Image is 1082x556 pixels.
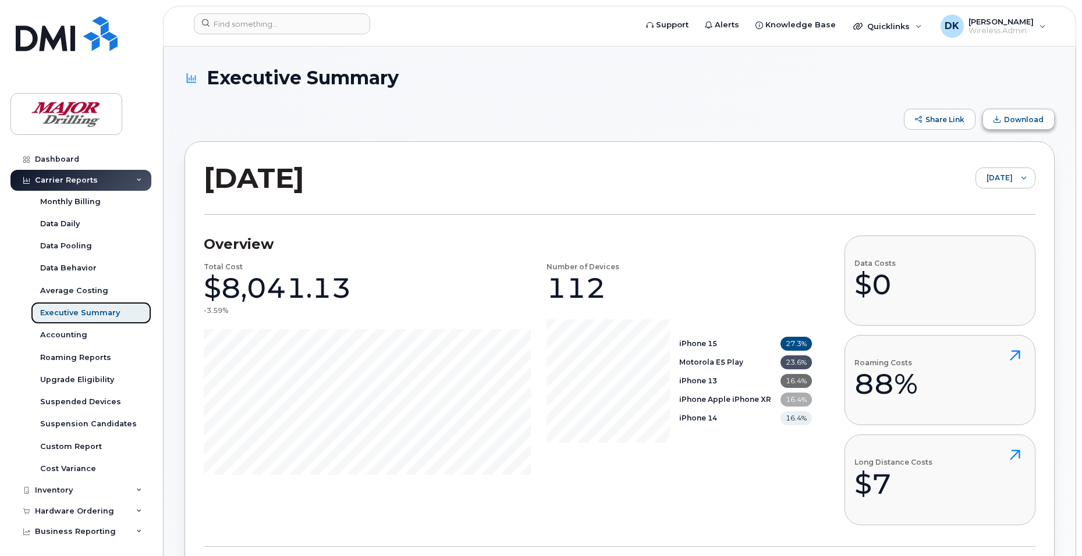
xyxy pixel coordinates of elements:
h4: Data Costs [854,259,896,267]
h4: Roaming Costs [854,359,918,366]
span: Share Link [925,115,964,124]
h4: Total Cost [204,263,243,270]
b: iPhone 15 [679,339,717,348]
span: 16.4% [781,393,812,407]
div: 112 [547,270,606,305]
button: Share Link [904,109,975,130]
span: 27.3% [781,337,812,351]
button: Download [982,109,1055,130]
span: Download [1004,115,1044,124]
button: Long Distance Costs$7 [845,434,1035,525]
span: 23.6% [781,355,812,369]
h3: Overview [204,236,812,253]
b: iPhone Apple iPhone XR [679,395,771,404]
h2: [DATE] [204,161,304,195]
div: 88% [854,366,918,401]
button: Roaming Costs88% [845,335,1035,425]
div: -3.59% [204,305,228,315]
div: $8,041.13 [204,270,352,305]
span: July 2025 [976,168,1013,189]
b: Motorola E5 Play [679,358,743,366]
h4: Number of Devices [547,263,619,270]
h4: Long Distance Costs [854,458,932,466]
span: Executive Summary [207,67,399,88]
b: iPhone 14 [679,414,717,422]
div: $0 [854,267,896,302]
span: 16.4% [781,411,812,425]
div: $7 [854,466,932,501]
b: iPhone 13 [679,376,717,385]
span: 16.4% [781,374,812,388]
